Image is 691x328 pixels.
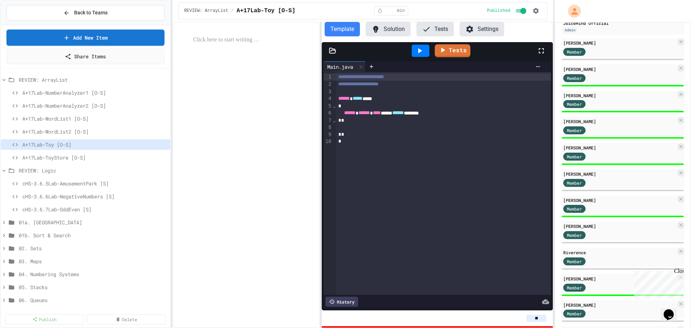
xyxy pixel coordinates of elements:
span: REVIEW: Logic [19,167,167,174]
span: Member [567,258,582,265]
span: 06. Queues [19,296,167,304]
a: Publish [5,314,84,324]
div: [PERSON_NAME] [563,302,676,308]
span: 02. Sets [19,244,167,252]
span: Published [487,8,510,14]
div: 4 [324,95,333,102]
a: Delete [87,314,166,324]
div: 2 [324,81,333,88]
span: / [231,8,234,14]
span: cHS-3.6.5Lab-AmusementPark [S] [22,180,167,187]
div: History [325,297,358,307]
div: [PERSON_NAME] [563,92,676,99]
a: Tests [435,44,470,57]
div: [PERSON_NAME] [563,118,676,125]
div: Main.java [324,61,366,72]
span: min [397,8,405,14]
span: A+17Lab-Toy [O-S] [22,141,167,148]
span: Member [567,310,582,317]
span: Member [567,232,582,238]
span: Member [567,75,582,81]
div: 3 [324,88,333,95]
div: Main.java [324,63,357,71]
span: Fold line [333,117,336,123]
span: 03. Maps [19,257,167,265]
span: Member [567,180,582,186]
span: 01a. [GEOGRAPHIC_DATA] [19,219,167,226]
span: REVIEW: ArrayList [184,8,228,14]
span: A+17Lab-NumberAnalyzer2 [O-S] [22,102,167,109]
span: Member [567,127,582,134]
div: 1 [324,73,333,81]
button: Template [325,22,360,36]
button: Settings [460,22,504,36]
span: Member [567,101,582,107]
div: [PERSON_NAME] [563,197,676,203]
button: Back to Teams [6,5,164,21]
span: Member [567,284,582,291]
div: Admin [563,27,577,33]
div: [PERSON_NAME] [563,275,676,282]
span: Member [567,153,582,160]
span: A+17Lab-WordList1 [O-S] [22,115,167,122]
span: Member [567,49,582,55]
span: Member [567,206,582,212]
span: A+17Lab-ToyStore [O-S] [22,154,167,161]
div: 8 [324,124,333,131]
button: Tests [416,22,454,36]
div: 5 [324,103,333,110]
div: Chat with us now!Close [3,3,50,46]
div: [PERSON_NAME] [563,40,676,46]
span: A+17Lab-WordList2 [O-S] [22,128,167,135]
span: 01b. Sort & Search [19,232,167,239]
span: REVIEW: ArrayList [19,76,167,84]
div: 6 [324,109,333,117]
div: My Account [560,3,583,19]
span: 04. Numbering Systems [19,270,167,278]
span: Fold line [333,103,336,109]
div: 9 [324,131,333,138]
span: cHS-3.6.7Lab-OddEven [S] [22,206,167,213]
iframe: chat widget [631,268,684,298]
iframe: chat widget [661,299,684,321]
div: [PERSON_NAME] [563,66,676,72]
span: A+17Lab-Toy [O-S] [236,6,295,15]
div: [PERSON_NAME] [563,171,676,177]
div: JuiceMind Official [563,20,682,26]
div: [PERSON_NAME] [563,144,676,151]
div: 10 [324,138,333,145]
div: 7 [324,117,333,124]
a: Add New Item [6,30,164,46]
a: Share Items [6,49,164,64]
div: Content is published and visible to students [487,6,528,15]
span: 05. Stacks [19,283,167,291]
div: Riverence [563,249,676,256]
span: cHS-3.6.6Lab-NegativeNumbers [S] [22,193,167,200]
div: [PERSON_NAME] [563,223,676,229]
span: Back to Teams [74,9,108,17]
button: Solution [366,22,411,36]
span: A+17Lab-NumberAnalyzer1 [O-S] [22,89,167,96]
